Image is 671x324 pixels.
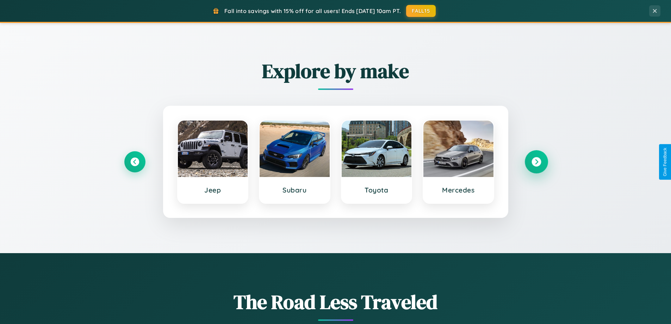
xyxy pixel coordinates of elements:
[185,186,241,194] h3: Jeep
[224,7,401,14] span: Fall into savings with 15% off for all users! Ends [DATE] 10am PT.
[349,186,405,194] h3: Toyota
[430,186,486,194] h3: Mercedes
[124,57,547,85] h2: Explore by make
[267,186,323,194] h3: Subaru
[406,5,436,17] button: FALL15
[124,288,547,316] h1: The Road Less Traveled
[663,148,667,176] div: Give Feedback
